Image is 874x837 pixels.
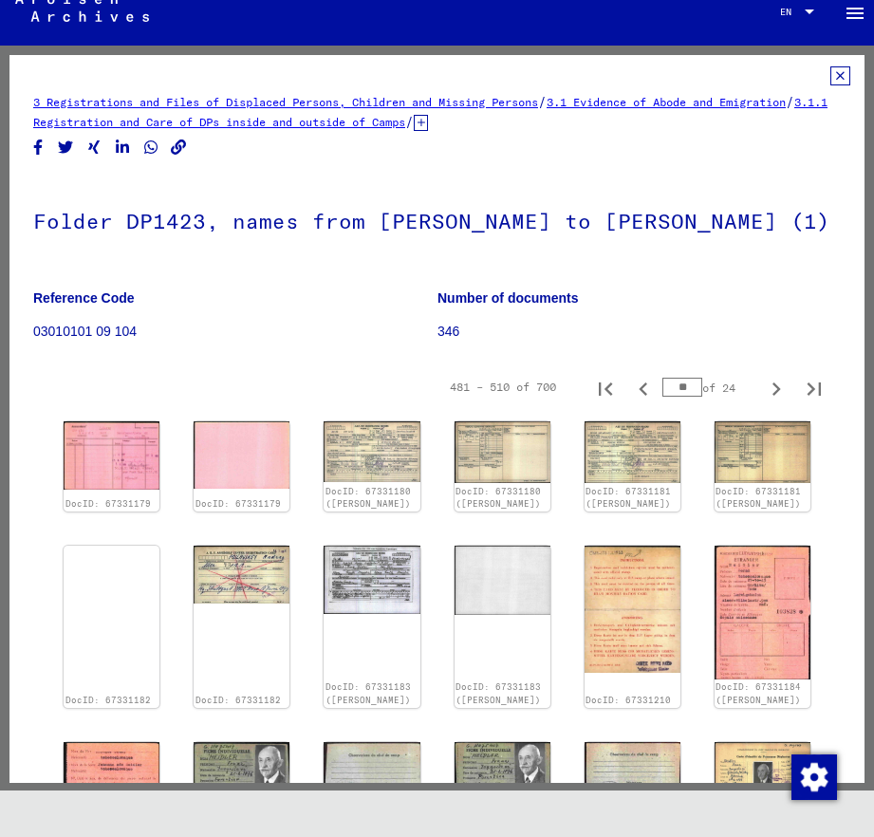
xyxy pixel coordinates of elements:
img: 001.jpg [324,546,419,614]
a: 3.1 Evidence of Abode and Emigration [547,95,786,109]
button: Share on Twitter [56,136,76,159]
span: EN [780,7,801,17]
button: Share on Facebook [28,136,48,159]
a: DocID: 67331179 [195,498,281,509]
a: 3 Registrations and Files of Displaced Persons, Children and Missing Persons [33,95,538,109]
img: 001.jpg [64,421,159,489]
img: 002.jpg [455,421,550,483]
img: 002.jpg [194,546,289,604]
p: 03010101 09 104 [33,322,437,342]
a: DocID: 67331181 ([PERSON_NAME]) [716,486,801,510]
span: / [405,113,414,130]
div: 481 – 510 of 700 [450,379,556,396]
button: Share on LinkedIn [113,136,133,159]
img: 002.jpg [455,546,550,615]
a: DocID: 67331184 ([PERSON_NAME]) [716,681,801,705]
button: Share on WhatsApp [141,136,161,159]
b: Reference Code [33,290,135,306]
h1: Folder DP1423, names from [PERSON_NAME] to [PERSON_NAME] (1) [33,177,841,261]
img: 001.jpg [324,421,419,482]
img: 001.jpg [715,742,810,810]
b: Number of documents [437,290,579,306]
a: DocID: 67331181 ([PERSON_NAME]) [586,486,671,510]
img: 002.jpg [715,421,810,483]
img: 002.jpg [585,546,680,673]
button: Copy link [169,136,189,159]
img: 002.jpg [194,421,289,488]
button: First page [586,368,624,406]
a: DocID: 67331180 ([PERSON_NAME]) [325,486,411,510]
a: DocID: 67331182 [65,695,151,705]
img: Change consent [791,754,837,800]
button: Share on Xing [84,136,104,159]
button: Last page [795,368,833,406]
a: DocID: 67331182 [195,695,281,705]
a: DocID: 67331183 ([PERSON_NAME]) [456,681,541,705]
a: DocID: 67331179 [65,498,151,509]
div: of 24 [662,379,757,397]
img: 001.jpg [715,546,810,679]
a: DocID: 67331180 ([PERSON_NAME]) [456,486,541,510]
img: 001.jpg [585,421,680,483]
button: Next page [757,368,795,406]
button: Previous page [624,368,662,406]
span: / [538,93,547,110]
mat-icon: Side nav toggle icon [844,2,866,25]
a: DocID: 67331210 [586,695,671,705]
span: / [786,93,794,110]
p: 346 [437,322,841,342]
div: Change consent [790,753,836,799]
a: DocID: 67331183 ([PERSON_NAME]) [325,681,411,705]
